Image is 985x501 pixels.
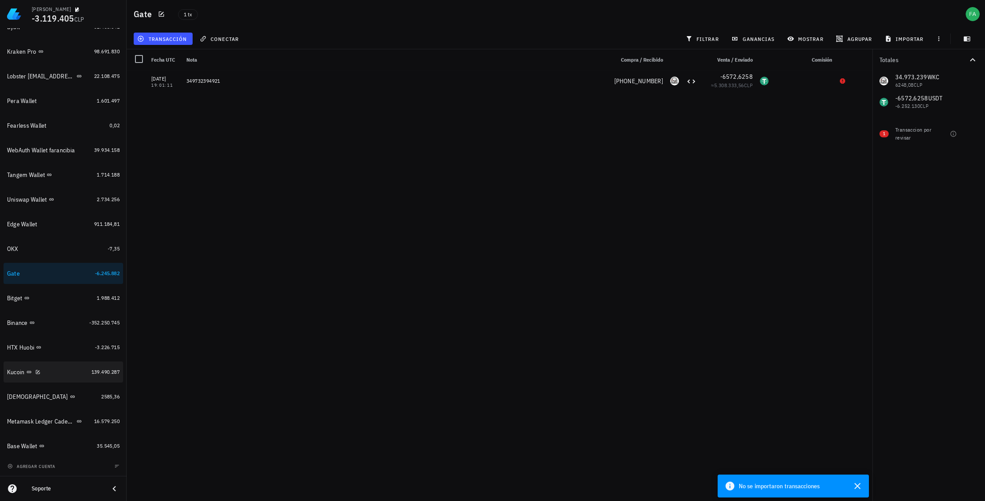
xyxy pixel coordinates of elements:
div: Pera Wallet [7,97,37,105]
span: CLP [744,82,753,88]
span: Compra / Recibido [621,56,663,63]
div: Soporte [32,485,102,492]
button: ganancias [728,33,780,45]
span: Nota [186,56,197,63]
a: HTX Huobi -3.226.715 [4,337,123,358]
a: Kraken Pro 98.691.830 [4,41,123,62]
span: 911.184,81 [94,221,120,227]
a: Metamask Ledger Cadenas Ethereum, Electroneum y Pulse 16.579.250 [4,411,123,432]
button: Totales [872,49,985,70]
div: Nota [183,49,610,70]
a: WebAuth Wallet farancibia 39.934.158 [4,140,123,161]
div: 19:01:11 [151,83,179,88]
span: transacción [139,35,187,42]
div: [DATE] [151,74,179,83]
a: Kucoin 139.490.287 [4,361,123,383]
div: [PERSON_NAME] [32,6,71,13]
a: Pera Wallet 1.601.497 [4,90,123,111]
span: -3.226.715 [95,344,120,350]
button: conectar [196,33,244,45]
span: 1.601.497 [97,97,120,104]
div: Gate [7,270,20,277]
div: Kraken Pro [7,48,36,55]
span: 2585,36 [101,393,120,400]
div: Totales [879,57,967,63]
span: No se importaron transacciones [739,481,820,491]
div: Bitget [7,295,22,302]
button: agrupar [832,33,877,45]
div: [DEMOGRAPHIC_DATA] [7,393,68,401]
a: Gate -6.245.882 [4,263,123,284]
div: WebAuth Wallet farancibia [7,147,75,154]
div: Lobster [EMAIL_ADDRESS][DOMAIN_NAME] [7,73,75,80]
span: agrupar [838,35,872,42]
div: Comisión [772,49,835,70]
div: avatar [966,7,980,21]
span: 1.714.188 [97,171,120,178]
div: Compra / Recibido [610,49,667,70]
button: filtrar [682,33,724,45]
div: HTX Huobi [7,344,34,351]
div: Uniswap Wallet [7,196,47,203]
a: [DEMOGRAPHIC_DATA] 2585,36 [4,386,123,407]
span: 139.490.287 [91,368,120,375]
span: Venta / Enviado [717,56,753,63]
span: -3.119.405 [32,12,74,24]
div: Venta / Enviado [700,49,756,70]
span: 1.988.412 [97,295,120,301]
span: 2.734.256 [97,196,120,203]
div: Transaccion por revisar [895,126,932,142]
div: Binance [7,319,28,327]
span: -6572,6258 [720,73,753,81]
span: 16.579.250 [94,418,120,424]
span: conectar [201,35,239,42]
button: importar [881,33,929,45]
div: Fearless Wallet [7,122,47,129]
span: ≈ [711,82,753,88]
a: OKX -7,35 [4,238,123,259]
div: Fecha UTC [148,49,183,70]
span: agregar cuenta [9,464,55,469]
div: USDT-icon [760,77,769,85]
span: CLP [74,15,84,23]
a: Base Wallet 35.545,05 [4,435,123,457]
span: -7,35 [108,245,120,252]
a: Bitget 1.988.412 [4,287,123,309]
button: agregar cuenta [5,462,59,471]
h1: Gate [134,7,155,21]
div: 349732394921 [186,77,607,85]
span: importar [886,35,924,42]
span: mostrar [789,35,824,42]
span: -352.250.745 [89,319,120,326]
a: Uniswap Wallet 2.734.256 [4,189,123,210]
a: Binance -352.250.745 [4,312,123,333]
span: ganancias [733,35,774,42]
span: 0,02 [109,122,120,129]
span: [PHONE_NUMBER] [614,77,664,85]
div: WKC-icon [670,77,679,85]
span: 98.691.830 [94,48,120,55]
a: Lobster [EMAIL_ADDRESS][DOMAIN_NAME] 22.108.475 [4,66,123,87]
div: Base Wallet [7,442,37,450]
span: Fecha UTC [151,56,175,63]
div: Tangem Wallet [7,171,45,179]
span: 1 [883,130,885,137]
a: Tangem Wallet 1.714.188 [4,164,123,185]
div: OKX [7,245,18,253]
span: 1 tx [184,10,192,19]
span: 39.934.158 [94,147,120,153]
span: filtrar [687,35,719,42]
a: Fearless Wallet 0,02 [4,115,123,136]
button: transacción [134,33,193,45]
span: Comisión [812,56,832,63]
span: 35.545,05 [97,442,120,449]
span: -6.245.882 [95,270,120,276]
button: mostrar [784,33,829,45]
img: LedgiFi [7,7,21,21]
div: Edge Wallet [7,221,37,228]
a: Edge Wallet 911.184,81 [4,214,123,235]
div: Metamask Ledger Cadenas Ethereum, Electroneum y Pulse [7,418,75,425]
span: 22.108.475 [94,73,120,79]
span: 5.308.333,56 [714,82,744,88]
div: Kucoin [7,368,25,376]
